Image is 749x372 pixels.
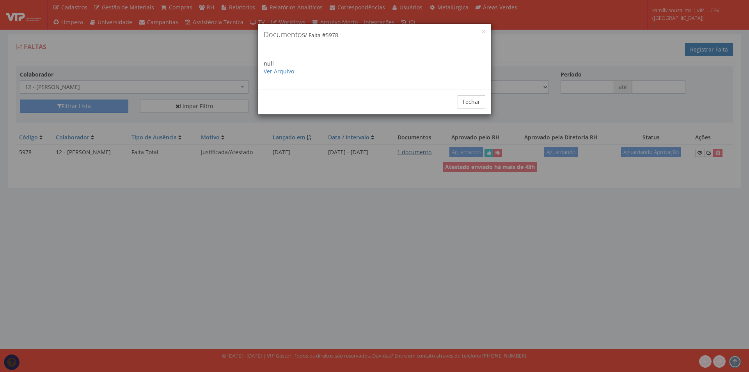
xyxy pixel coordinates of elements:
small: / Falta # [305,32,338,39]
a: Ver Arquivo [264,68,294,75]
button: Close [482,30,485,33]
h4: Documentos [264,30,485,40]
span: 5978 [326,32,338,39]
button: Fechar [458,95,485,109]
p: null [264,60,485,75]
